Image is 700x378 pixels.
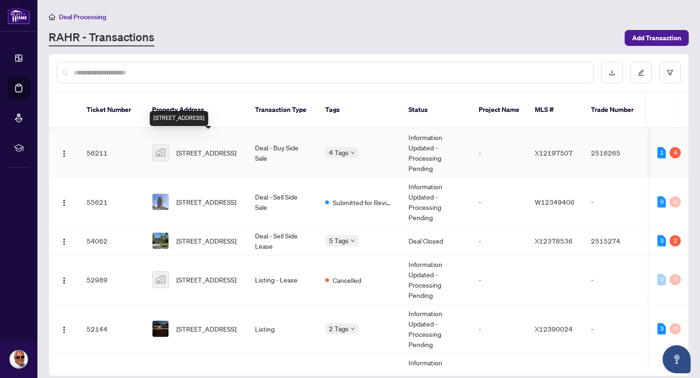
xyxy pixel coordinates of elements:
[471,128,527,178] td: -
[248,304,318,354] td: Listing
[471,178,527,227] td: -
[248,178,318,227] td: Deal - Sell Side Sale
[583,128,649,178] td: 2516265
[401,128,471,178] td: Information Updated - Processing Pending
[527,92,583,128] th: MLS #
[153,145,168,161] img: thumbnail-img
[60,150,68,157] img: Logo
[145,92,248,128] th: Property Address
[79,92,145,128] th: Ticket Number
[583,304,649,354] td: -
[657,147,666,158] div: 1
[601,62,623,83] button: download
[670,274,681,285] div: 0
[657,196,666,208] div: 9
[60,238,68,245] img: Logo
[663,345,691,373] button: Open asap
[176,324,236,334] span: [STREET_ADDRESS]
[638,69,644,76] span: edit
[79,304,145,354] td: 52144
[401,255,471,304] td: Information Updated - Processing Pending
[471,255,527,304] td: -
[401,178,471,227] td: Information Updated - Processing Pending
[657,235,666,246] div: 3
[153,321,168,337] img: thumbnail-img
[333,275,361,285] span: Cancelled
[79,255,145,304] td: 52989
[59,13,106,21] span: Deal Processing
[79,227,145,255] td: 54062
[248,92,318,128] th: Transaction Type
[176,274,236,285] span: [STREET_ADDRESS]
[670,323,681,334] div: 0
[657,274,666,285] div: 0
[659,62,681,83] button: filter
[535,198,575,206] span: W12349406
[329,323,349,334] span: 2 Tags
[57,194,72,209] button: Logo
[583,92,649,128] th: Trade Number
[79,128,145,178] td: 56211
[60,199,68,207] img: Logo
[350,238,355,243] span: down
[630,62,652,83] button: edit
[49,30,154,46] a: RAHR - Transactions
[176,236,236,246] span: [STREET_ADDRESS]
[471,92,527,128] th: Project Name
[248,128,318,178] td: Deal - Buy Side Sale
[153,194,168,210] img: thumbnail-img
[329,235,349,246] span: 5 Tags
[670,147,681,158] div: 4
[667,69,673,76] span: filter
[57,233,72,248] button: Logo
[657,323,666,334] div: 3
[60,277,68,284] img: Logo
[583,255,649,304] td: -
[535,325,573,333] span: X12390024
[57,272,72,287] button: Logo
[150,111,208,126] div: [STREET_ADDRESS]
[535,148,573,157] span: X12197507
[350,326,355,331] span: down
[248,255,318,304] td: Listing - Lease
[583,227,649,255] td: 2515274
[583,178,649,227] td: -
[57,321,72,336] button: Logo
[248,227,318,255] td: Deal - Sell Side Lease
[329,147,349,158] span: 4 Tags
[471,304,527,354] td: -
[49,14,55,20] span: home
[670,235,681,246] div: 2
[333,197,394,208] span: Submitted for Review
[401,92,471,128] th: Status
[176,197,236,207] span: [STREET_ADDRESS]
[57,145,72,160] button: Logo
[318,92,401,128] th: Tags
[609,69,615,76] span: download
[625,30,689,46] button: Add Transaction
[153,272,168,288] img: thumbnail-img
[10,350,28,368] img: Profile Icon
[401,304,471,354] td: Information Updated - Processing Pending
[176,148,236,158] span: [STREET_ADDRESS]
[670,196,681,208] div: 0
[350,150,355,155] span: down
[7,7,30,24] img: logo
[153,233,168,249] img: thumbnail-img
[401,227,471,255] td: Deal Closed
[632,30,681,45] span: Add Transaction
[535,237,573,245] span: X12378536
[79,178,145,227] td: 55621
[471,227,527,255] td: -
[60,326,68,334] img: Logo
